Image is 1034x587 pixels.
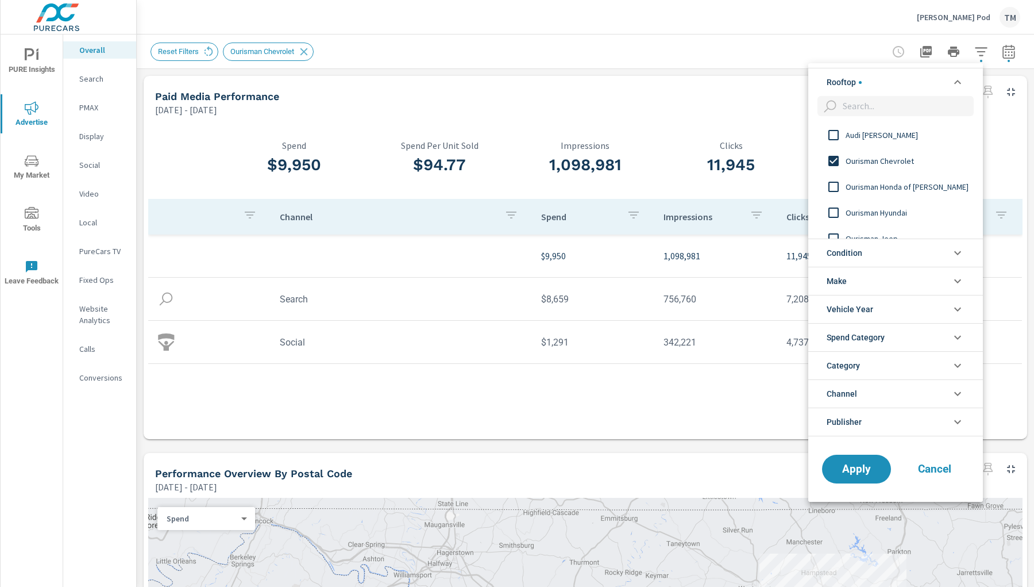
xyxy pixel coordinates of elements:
[808,199,981,225] div: Ourisman Hyundai
[900,455,969,484] button: Cancel
[846,154,971,168] span: Ourisman Chevrolet
[846,232,971,245] span: Ourisman Jeep
[827,68,862,96] span: Rooftop
[808,122,981,148] div: Audi [PERSON_NAME]
[827,267,847,295] span: Make
[834,464,879,474] span: Apply
[827,239,862,267] span: Condition
[827,352,860,379] span: Category
[846,180,971,194] span: Ourisman Honda of [PERSON_NAME]
[827,408,862,436] span: Publisher
[827,296,873,323] span: Vehicle Year
[827,324,885,351] span: Spend Category
[846,206,971,220] span: Ourisman Hyundai
[808,148,981,174] div: Ourisman Chevrolet
[808,225,981,251] div: Ourisman Jeep
[808,63,983,441] ul: filter options
[808,174,981,199] div: Ourisman Honda of [PERSON_NAME]
[827,380,857,408] span: Channel
[912,464,958,474] span: Cancel
[846,128,971,142] span: Audi [PERSON_NAME]
[838,96,974,116] input: Search...
[822,455,891,484] button: Apply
